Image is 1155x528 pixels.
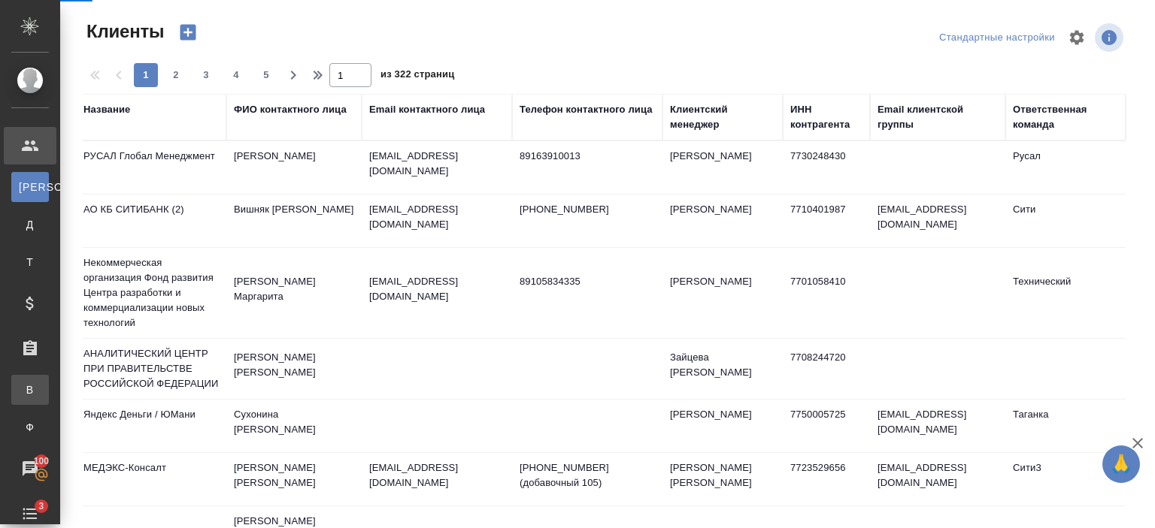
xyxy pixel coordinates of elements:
[226,141,362,194] td: [PERSON_NAME]
[19,217,41,232] span: Д
[369,274,505,304] p: [EMAIL_ADDRESS][DOMAIN_NAME]
[1095,23,1126,52] span: Посмотреть информацию
[226,400,362,452] td: Сухонина [PERSON_NAME]
[76,248,226,338] td: Некоммерческая организация Фонд развития Центра разработки и коммерциализации новых технологий
[369,102,485,117] div: Email контактного лица
[1005,453,1126,505] td: Сити3
[76,339,226,399] td: АНАЛИТИЧЕСКИЙ ЦЕНТР ПРИ ПРАВИТЕЛЬСТВЕ РОССИЙСКОЙ ФЕДЕРАЦИИ
[520,102,653,117] div: Телефон контактного лица
[1005,141,1126,194] td: Русал
[520,149,655,164] p: 89163910013
[790,102,862,132] div: ИНН контрагента
[19,420,41,435] span: Ф
[1005,195,1126,247] td: Сити
[1059,20,1095,56] span: Настроить таблицу
[1005,267,1126,319] td: Технический
[662,453,783,505] td: [PERSON_NAME] [PERSON_NAME]
[76,141,226,194] td: РУСАЛ Глобал Менеджмент
[670,102,775,132] div: Клиентский менеджер
[224,68,248,83] span: 4
[254,68,278,83] span: 5
[878,102,998,132] div: Email клиентской группы
[254,63,278,87] button: 5
[4,450,56,487] a: 100
[369,460,505,490] p: [EMAIL_ADDRESS][DOMAIN_NAME]
[1108,448,1134,480] span: 🙏
[662,342,783,395] td: Зайцева [PERSON_NAME]
[11,210,49,240] a: Д
[194,68,218,83] span: 3
[226,453,362,505] td: [PERSON_NAME] [PERSON_NAME]
[783,453,870,505] td: 7723529656
[76,400,226,452] td: Яндекс Деньги / ЮМани
[164,63,188,87] button: 2
[380,65,454,87] span: из 322 страниц
[520,460,655,490] p: [PHONE_NUMBER] (добавочный 105)
[226,195,362,247] td: Вишняк [PERSON_NAME]
[870,400,1005,452] td: [EMAIL_ADDRESS][DOMAIN_NAME]
[1005,400,1126,452] td: Таганка
[783,141,870,194] td: 7730248430
[783,267,870,319] td: 7701058410
[25,454,59,469] span: 100
[783,342,870,395] td: 7708244720
[194,63,218,87] button: 3
[224,63,248,87] button: 4
[520,274,655,289] p: 89105834335
[11,172,49,202] a: [PERSON_NAME]
[11,412,49,442] a: Ф
[369,202,505,232] p: [EMAIL_ADDRESS][DOMAIN_NAME]
[369,149,505,179] p: [EMAIL_ADDRESS][DOMAIN_NAME]
[164,68,188,83] span: 2
[662,195,783,247] td: [PERSON_NAME]
[19,255,41,270] span: Т
[662,141,783,194] td: [PERSON_NAME]
[234,102,347,117] div: ФИО контактного лица
[11,375,49,405] a: В
[1013,102,1118,132] div: Ответственная команда
[783,195,870,247] td: 7710401987
[870,195,1005,247] td: [EMAIL_ADDRESS][DOMAIN_NAME]
[662,400,783,452] td: [PERSON_NAME]
[11,247,49,277] a: Т
[83,102,130,117] div: Название
[1102,445,1140,483] button: 🙏
[76,195,226,247] td: АО КБ СИТИБАНК (2)
[662,267,783,319] td: [PERSON_NAME]
[226,267,362,319] td: [PERSON_NAME] Маргарита
[783,400,870,452] td: 7750005725
[76,453,226,505] td: МЕДЭКС-Консалт
[520,202,655,217] p: [PHONE_NUMBER]
[29,499,53,514] span: 3
[870,453,1005,505] td: [EMAIL_ADDRESS][DOMAIN_NAME]
[19,180,41,195] span: [PERSON_NAME]
[170,20,206,45] button: Создать
[226,342,362,395] td: [PERSON_NAME] [PERSON_NAME]
[19,382,41,397] span: В
[83,20,164,44] span: Клиенты
[935,26,1059,50] div: split button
